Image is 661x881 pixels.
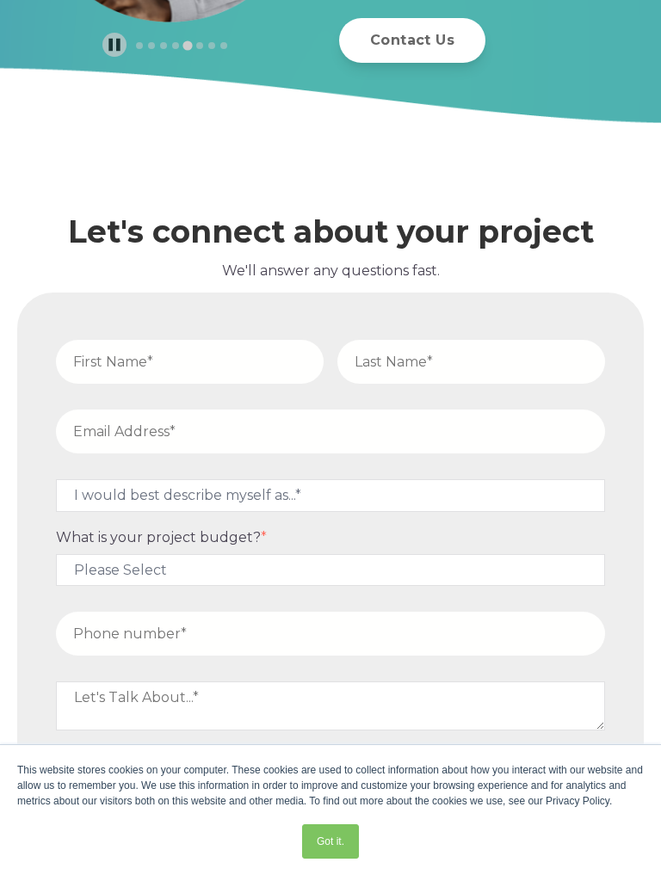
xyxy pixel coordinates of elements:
[102,33,127,58] button: Pause autoplay
[339,18,485,62] a: Contact Us
[17,762,644,809] div: This website stores cookies on your computer. These cookies are used to collect information about...
[56,612,605,656] input: Phone number*
[183,40,193,50] button: Go to slide 5
[302,824,359,859] a: Got it.
[136,42,143,49] button: Go to slide 1
[17,214,644,250] h2: Let's connect about your project
[56,529,261,545] span: What is your project budget?
[160,42,167,49] button: Go to slide 3
[56,340,324,384] input: First Name*
[148,42,155,49] button: Go to slide 2
[208,42,215,49] button: Go to slide 7
[196,42,203,49] button: Go to slide 6
[172,42,179,49] button: Go to slide 4
[220,42,227,49] button: Go to slide 8
[337,340,605,384] input: Last Name*
[127,38,237,52] div: Select a slide to show
[56,410,605,453] input: Email Address*
[17,260,644,282] p: We'll answer any questions fast.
